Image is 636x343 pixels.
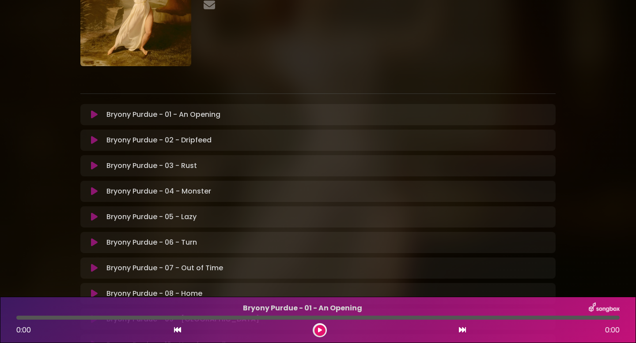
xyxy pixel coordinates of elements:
[106,109,550,120] p: Bryony Purdue - 01 - An Opening
[16,325,31,335] span: 0:00
[106,237,550,248] p: Bryony Purdue - 06 - Turn
[106,263,550,273] p: Bryony Purdue - 07 - Out of Time
[16,303,589,313] p: Bryony Purdue - 01 - An Opening
[106,135,550,145] p: Bryony Purdue - 02 - Dripfeed
[106,186,550,197] p: Bryony Purdue - 04 - Monster
[106,212,550,222] p: Bryony Purdue - 05 - Lazy
[589,302,620,314] img: songbox-logo-white.png
[106,288,550,299] p: Bryony Purdue - 08 - Home
[605,325,620,336] span: 0:00
[106,160,550,171] p: Bryony Purdue - 03 - Rust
